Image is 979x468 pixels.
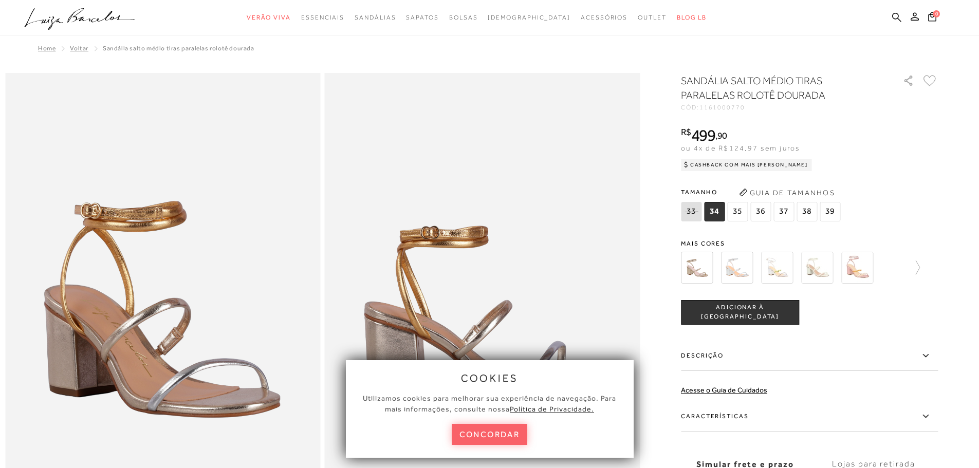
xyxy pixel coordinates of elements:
span: Tamanho [681,184,843,200]
div: CÓD: [681,104,886,110]
img: SANDÁLIA SALTO MÉDIO ROSÉ [841,252,873,284]
button: Guia de Tamanhos [735,184,838,201]
span: Essenciais [301,14,344,21]
i: R$ [681,127,691,137]
a: noSubCategoriesText [355,8,396,27]
span: Outlet [638,14,667,21]
span: [DEMOGRAPHIC_DATA] [488,14,570,21]
button: 0 [925,11,939,25]
span: 499 [691,126,715,144]
a: noSubCategoriesText [449,8,478,27]
span: ADICIONAR À [GEOGRAPHIC_DATA] [681,303,799,321]
span: 37 [773,202,794,221]
img: SANDÁLIA DE SALTO BLOCO MÉDIO EM METALIZADO PRATA DE TIRAS FINAS [721,252,753,284]
span: Verão Viva [247,14,291,21]
img: SANDÁLIA DE SALTO MÉDIO EM VERNIZ OFF WHITE [801,252,833,284]
span: 0 [933,10,940,17]
label: Características [681,402,938,432]
span: SANDÁLIA SALTO MÉDIO TIRAS PARALELAS ROLOTÊ DOURADA [103,45,254,52]
span: 36 [750,202,771,221]
span: Mais cores [681,240,938,247]
button: ADICIONAR À [GEOGRAPHIC_DATA] [681,300,799,325]
img: SANDÁLIA DE SALTO MÉDIO EM METALIZADO PRATA MULTICOR [761,252,793,284]
img: SANDÁLIA DE SALTO BLOCO MÉDIO EM METALIZADO DOURADO DE TIRAS FINAS [681,252,713,284]
span: Acessórios [581,14,627,21]
span: ou 4x de R$124,97 sem juros [681,144,800,152]
label: Descrição [681,341,938,371]
a: noSubCategoriesText [488,8,570,27]
span: Utilizamos cookies para melhorar sua experiência de navegação. Para mais informações, consulte nossa [363,394,616,413]
span: 34 [704,202,725,221]
a: noSubCategoriesText [406,8,438,27]
a: Política de Privacidade. [510,405,594,413]
span: 39 [820,202,840,221]
span: 38 [797,202,817,221]
span: 33 [681,202,701,221]
a: Home [38,45,56,52]
span: Bolsas [449,14,478,21]
span: Sapatos [406,14,438,21]
a: noSubCategoriesText [638,8,667,27]
i: , [715,131,727,140]
span: 90 [717,130,727,141]
a: noSubCategoriesText [247,8,291,27]
div: Cashback com Mais [PERSON_NAME] [681,159,812,171]
span: 35 [727,202,748,221]
span: cookies [461,372,519,384]
a: noSubCategoriesText [581,8,627,27]
a: noSubCategoriesText [301,8,344,27]
span: Sandálias [355,14,396,21]
a: Acesse o Guia de Cuidados [681,386,767,394]
a: Voltar [70,45,88,52]
span: BLOG LB [677,14,707,21]
button: concordar [452,424,528,445]
h1: SANDÁLIA SALTO MÉDIO TIRAS PARALELAS ROLOTÊ DOURADA [681,73,874,102]
a: BLOG LB [677,8,707,27]
span: 1161000770 [699,104,745,111]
